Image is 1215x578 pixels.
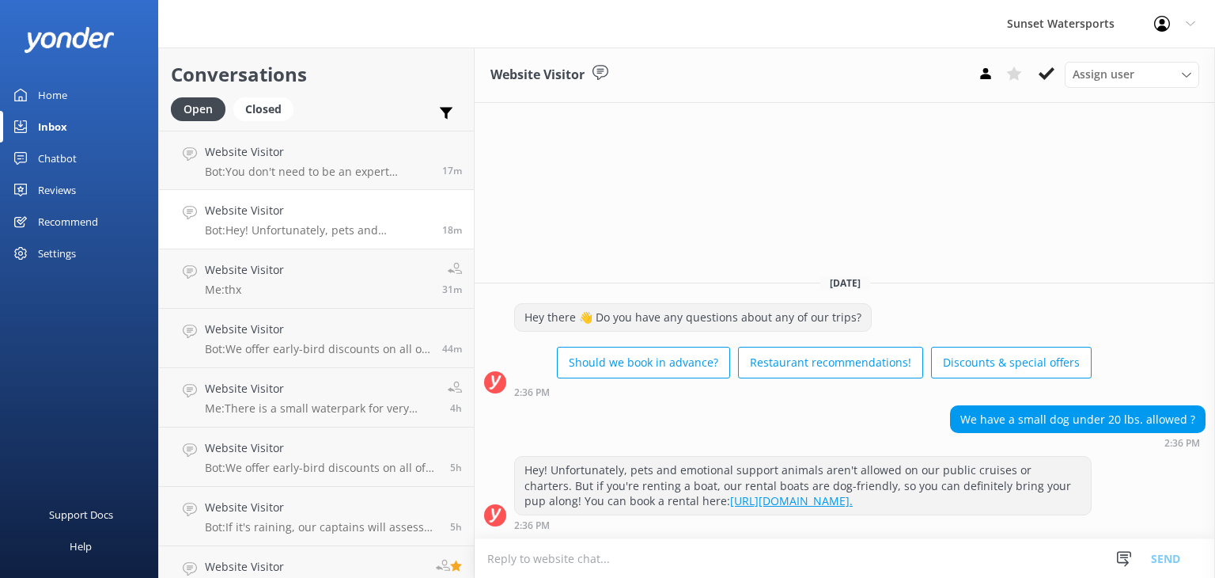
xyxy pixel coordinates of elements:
[820,276,870,290] span: [DATE]
[1164,439,1200,448] strong: 2:36 PM
[205,401,436,416] p: Me: There is a small waterpark for very young kids at [PERSON_NAME][GEOGRAPHIC_DATA]. We also hav...
[514,388,550,397] strong: 2:36 PM
[442,342,462,356] span: Aug 31 2025 01:10pm (UTC -05:00) America/Cancun
[233,100,301,117] a: Closed
[931,347,1092,378] button: Discounts & special offers
[557,347,730,378] button: Should we book in advance?
[171,100,233,117] a: Open
[515,457,1091,515] div: Hey! Unfortunately, pets and emotional support animals aren't allowed on our public cruises or ch...
[38,238,76,269] div: Settings
[951,406,1205,433] div: We have a small dog under 20 lbs. allowed ?
[38,111,67,143] div: Inbox
[205,143,430,161] h4: Website Visitor
[205,342,430,356] p: Bot: We offer early-bird discounts on all of our morning trips, and when you book direct, we guar...
[205,558,284,576] h4: Website Visitor
[205,283,284,297] p: Me: thx
[159,428,474,487] a: Website VisitorBot:We offer early-bird discounts on all of our morning trips! Plus, when you book...
[159,368,474,428] a: Website VisitorMe:There is a small waterpark for very young kids at [PERSON_NAME][GEOGRAPHIC_DATA...
[205,202,430,219] h4: Website Visitor
[514,386,1092,397] div: Aug 31 2025 01:36pm (UTC -05:00) America/Cancun
[159,249,474,309] a: Website VisitorMe:thx31m
[49,499,113,530] div: Support Docs
[38,143,77,174] div: Chatbot
[38,79,67,111] div: Home
[171,59,462,89] h2: Conversations
[442,283,462,296] span: Aug 31 2025 01:23pm (UTC -05:00) America/Cancun
[738,347,923,378] button: Restaurant recommendations!
[450,520,462,534] span: Aug 31 2025 08:21am (UTC -05:00) America/Cancun
[730,493,853,508] a: [URL][DOMAIN_NAME].
[205,165,430,179] p: Bot: You don't need to be an expert swimmer to enjoy our tours, but basic swimming ability is str...
[205,461,438,475] p: Bot: We offer early-bird discounts on all of our morning trips! Plus, when you book directly with...
[159,190,474,249] a: Website VisitorBot:Hey! Unfortunately, pets and emotional support animals aren't allowed on our p...
[159,487,474,546] a: Website VisitorBot:If it's raining, our captains will assess the weather conditions. If it's deem...
[442,164,462,177] span: Aug 31 2025 01:37pm (UTC -05:00) America/Cancun
[514,519,1092,530] div: Aug 31 2025 01:36pm (UTC -05:00) America/Cancun
[950,437,1206,448] div: Aug 31 2025 01:36pm (UTC -05:00) America/Cancun
[205,520,438,534] p: Bot: If it's raining, our captains will assess the weather conditions. If it's deemed unsafe, the...
[450,461,462,474] span: Aug 31 2025 08:36am (UTC -05:00) America/Cancun
[171,97,225,121] div: Open
[1065,62,1199,87] div: Assign User
[490,65,585,86] h3: Website Visitor
[38,174,76,206] div: Reviews
[38,206,98,238] div: Recommend
[205,439,438,457] h4: Website Visitor
[514,521,550,530] strong: 2:36 PM
[205,261,284,279] h4: Website Visitor
[205,223,430,238] p: Bot: Hey! Unfortunately, pets and emotional support animals aren't allowed on our public cruises ...
[442,223,462,237] span: Aug 31 2025 01:36pm (UTC -05:00) America/Cancun
[70,530,92,562] div: Help
[159,309,474,368] a: Website VisitorBot:We offer early-bird discounts on all of our morning trips, and when you book d...
[450,401,462,415] span: Aug 31 2025 09:07am (UTC -05:00) America/Cancun
[24,27,115,53] img: yonder-white-logo.png
[515,304,871,331] div: Hey there 👋 Do you have any questions about any of our trips?
[233,97,293,121] div: Closed
[205,380,436,397] h4: Website Visitor
[205,321,430,338] h4: Website Visitor
[1073,66,1134,83] span: Assign user
[159,131,474,190] a: Website VisitorBot:You don't need to be an expert swimmer to enjoy our tours, but basic swimming ...
[205,499,438,516] h4: Website Visitor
